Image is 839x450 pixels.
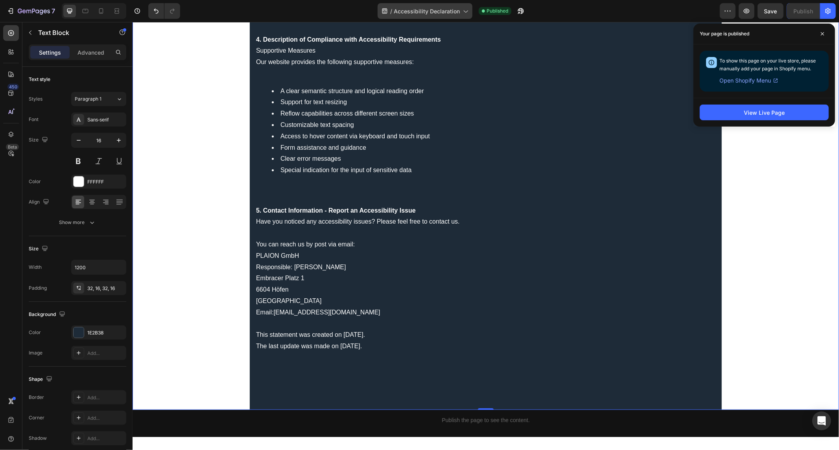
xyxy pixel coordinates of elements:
button: 7 [3,3,59,19]
div: Image [29,349,42,356]
li: Support for text resizing [139,75,583,86]
div: Show more [59,219,96,226]
div: Publish [793,7,813,15]
div: Align [29,197,51,208]
div: Shape [29,374,54,385]
p: This statement was created on [DATE]. [124,307,583,319]
p: You can reach us by post via email: [124,217,583,228]
p: Your page is published [700,30,749,38]
div: View Live Page [744,108,785,117]
div: Border [29,394,44,401]
span: Save [764,8,777,15]
button: Paragraph 1 [71,92,126,106]
p: Supportive Measures [124,23,583,35]
span: Paragraph 1 [75,96,101,103]
p: Responsible: [PERSON_NAME] [124,240,583,251]
div: FFFFFF [87,178,124,186]
button: View Live Page [700,105,829,120]
span: To show this page on your live store, please manually add your page in Shopify menu. [719,58,816,72]
button: Show more [29,215,126,230]
div: Padding [29,285,47,292]
div: Size [29,244,50,254]
li: Customizable text spacing [139,97,583,109]
p: PLAION GmbH [124,228,583,240]
p: Settings [39,48,61,57]
div: Text style [29,76,50,83]
span: / [390,7,392,15]
div: Add... [87,415,124,422]
li: Reflow capabilities across different screen sizes [139,86,583,97]
p: Text Block [38,28,105,37]
p: Our website provides the following supportive measures: [124,35,583,46]
p: Embracer Platz 1 6604 Höfen [GEOGRAPHIC_DATA] [124,251,583,285]
div: Beta [6,144,19,150]
p: 7 [52,6,55,16]
button: Save [758,3,784,19]
span: Add section [335,426,372,435]
p: Advanced [77,48,104,57]
div: Size [29,135,50,145]
div: Corner [29,414,44,421]
p: The last update was made on [DATE]. [124,319,583,330]
div: Width [29,264,42,271]
a: [EMAIL_ADDRESS][DOMAIN_NAME] [141,287,247,294]
div: Add... [87,394,124,401]
div: Font [29,116,39,123]
div: Add... [87,435,124,442]
div: Undo/Redo [148,3,180,19]
p: Email: [124,285,583,296]
input: Auto [72,260,126,274]
div: 32, 16, 32, 16 [87,285,124,292]
li: Clear error messages [139,131,583,143]
button: Publish [787,3,820,19]
div: Open Intercom Messenger [812,411,831,430]
span: Open Shopify Menu [719,76,771,85]
li: Special indication for the input of sensitive data [139,143,583,154]
div: Styles [29,96,42,103]
div: Color [29,178,41,185]
p: Publish the page to see the content. [117,394,589,402]
li: Access to hover content via keyboard and touch input [139,109,583,120]
li: A clear semantic structure and logical reading order [139,64,583,75]
div: 450 [7,84,19,90]
strong: 5. Contact Information - Report an Accessibility Issue [124,185,283,192]
div: Sans-serif [87,116,124,123]
li: Form assistance and guidance [139,120,583,132]
div: Color [29,329,41,336]
div: Add... [87,350,124,357]
div: Background [29,309,67,320]
div: 1E2B38 [87,329,124,336]
span: Published [487,7,508,15]
strong: 4. Description of Compliance with Accessibility Requirements [124,14,308,21]
iframe: Design area [133,22,839,450]
span: Accessibility Declaration [394,7,460,15]
p: Have you noticed any accessibility issues? Please feel free to contact us. [124,194,583,217]
div: Shadow [29,435,47,442]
